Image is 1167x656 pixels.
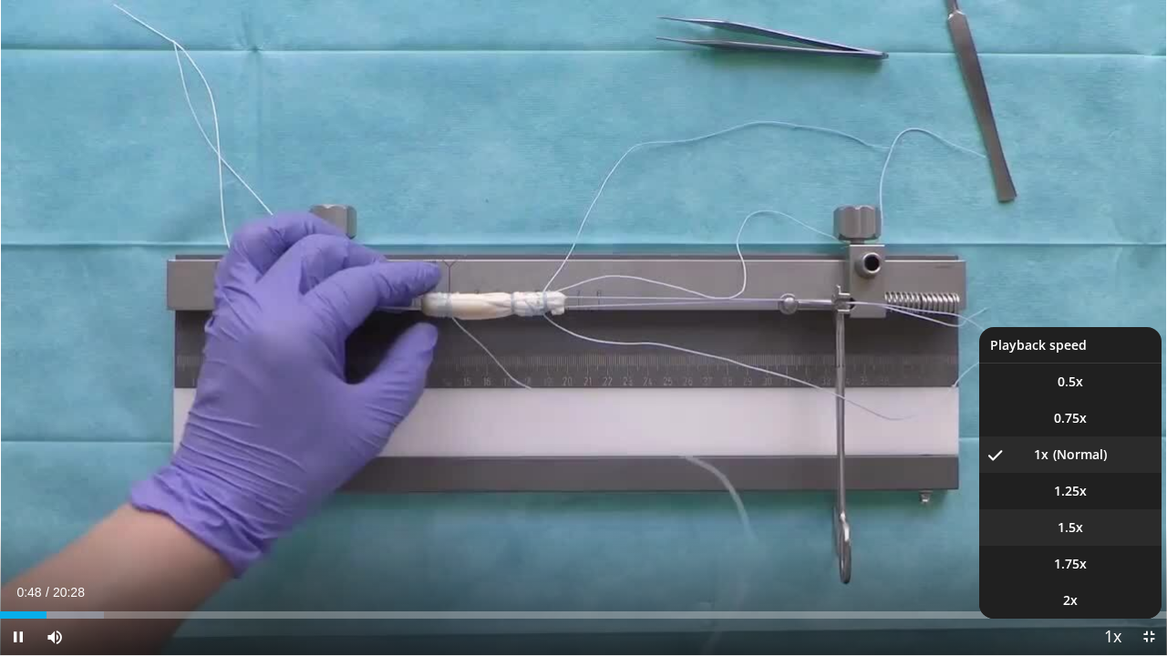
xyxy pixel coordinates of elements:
span: 0.75x [1054,409,1087,427]
span: 2x [1063,591,1078,610]
span: 0.5x [1058,373,1083,391]
span: 1.75x [1054,555,1087,573]
button: Playback Rate [1094,619,1131,655]
span: 1.5x [1058,518,1083,537]
span: 0:48 [16,585,41,600]
span: 1.25x [1054,482,1087,500]
span: 20:28 [53,585,85,600]
button: Mute [36,619,73,655]
span: / [46,585,49,600]
span: 1x [1034,446,1048,464]
button: Exit Fullscreen [1131,619,1167,655]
